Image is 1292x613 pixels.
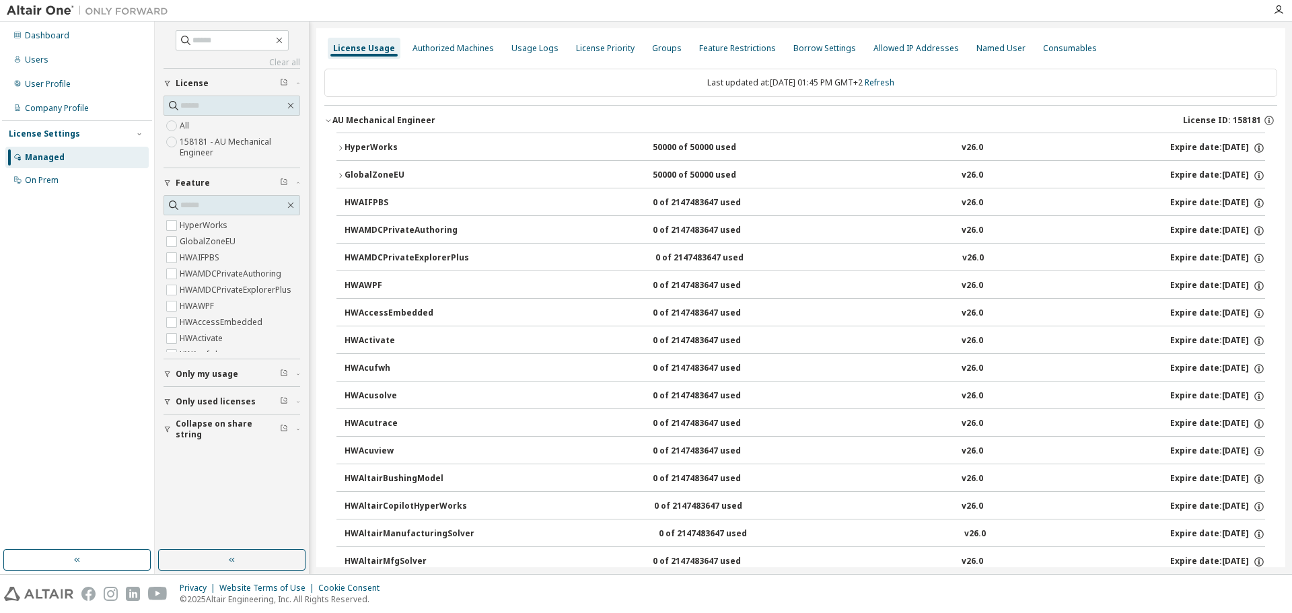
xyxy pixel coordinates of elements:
[345,308,466,320] div: HWAccessEmbedded
[4,587,73,601] img: altair_logo.svg
[653,280,774,292] div: 0 of 2147483647 used
[336,133,1265,163] button: HyperWorks50000 of 50000 usedv26.0Expire date:[DATE]
[653,170,774,182] div: 50000 of 50000 used
[1170,528,1265,540] div: Expire date: [DATE]
[1170,445,1265,458] div: Expire date: [DATE]
[345,382,1265,411] button: HWAcusolve0 of 2147483647 usedv26.0Expire date:[DATE]
[962,501,983,513] div: v26.0
[873,43,959,54] div: Allowed IP Addresses
[7,4,175,17] img: Altair One
[180,314,265,330] label: HWAccessEmbedded
[962,170,983,182] div: v26.0
[164,69,300,98] button: License
[653,363,774,375] div: 0 of 2147483647 used
[324,69,1277,97] div: Last updated at: [DATE] 01:45 PM GMT+2
[280,369,288,380] span: Clear filter
[964,528,986,540] div: v26.0
[345,216,1265,246] button: HWAMDCPrivateAuthoring0 of 2147483647 usedv26.0Expire date:[DATE]
[148,587,168,601] img: youtube.svg
[180,347,223,363] label: HWAcufwh
[653,225,774,237] div: 0 of 2147483647 used
[654,501,775,513] div: 0 of 2147483647 used
[180,330,225,347] label: HWActivate
[962,308,983,320] div: v26.0
[576,43,635,54] div: License Priority
[1170,252,1265,264] div: Expire date: [DATE]
[962,335,983,347] div: v26.0
[1170,142,1265,154] div: Expire date: [DATE]
[1170,197,1265,209] div: Expire date: [DATE]
[180,233,238,250] label: GlobalZoneEU
[219,583,318,593] div: Website Terms of Use
[653,142,774,154] div: 50000 of 50000 used
[1170,418,1265,430] div: Expire date: [DATE]
[318,583,388,593] div: Cookie Consent
[1170,363,1265,375] div: Expire date: [DATE]
[345,280,466,292] div: HWAWPF
[345,409,1265,439] button: HWAcutrace0 of 2147483647 usedv26.0Expire date:[DATE]
[1170,501,1265,513] div: Expire date: [DATE]
[345,326,1265,356] button: HWActivate0 of 2147483647 usedv26.0Expire date:[DATE]
[345,188,1265,218] button: HWAIFPBS0 of 2147483647 usedv26.0Expire date:[DATE]
[280,78,288,89] span: Clear filter
[412,43,494,54] div: Authorized Machines
[164,359,300,389] button: Only my usage
[1170,170,1265,182] div: Expire date: [DATE]
[962,390,983,402] div: v26.0
[25,30,69,41] div: Dashboard
[699,43,776,54] div: Feature Restrictions
[962,445,983,458] div: v26.0
[653,556,774,568] div: 0 of 2147483647 used
[164,387,300,417] button: Only used licenses
[345,492,1265,521] button: HWAltairCopilotHyperWorks0 of 2147483647 usedv26.0Expire date:[DATE]
[345,299,1265,328] button: HWAccessEmbedded0 of 2147483647 usedv26.0Expire date:[DATE]
[333,43,395,54] div: License Usage
[345,464,1265,494] button: HWAltairBushingModel0 of 2147483647 usedv26.0Expire date:[DATE]
[164,168,300,198] button: Feature
[345,473,466,485] div: HWAltairBushingModel
[164,414,300,444] button: Collapse on share string
[104,587,118,601] img: instagram.svg
[345,437,1265,466] button: HWAcuview0 of 2147483647 usedv26.0Expire date:[DATE]
[345,170,466,182] div: GlobalZoneEU
[653,197,774,209] div: 0 of 2147483647 used
[653,390,774,402] div: 0 of 2147483647 used
[280,178,288,188] span: Clear filter
[81,587,96,601] img: facebook.svg
[345,335,466,347] div: HWActivate
[653,335,774,347] div: 0 of 2147483647 used
[180,298,217,314] label: HWAWPF
[180,217,230,233] label: HyperWorks
[180,593,388,605] p: © 2025 Altair Engineering, Inc. All Rights Reserved.
[1043,43,1097,54] div: Consumables
[332,115,435,126] div: AU Mechanical Engineer
[345,197,466,209] div: HWAIFPBS
[962,225,983,237] div: v26.0
[180,134,300,161] label: 158181 - AU Mechanical Engineer
[345,252,469,264] div: HWAMDCPrivateExplorerPlus
[962,418,983,430] div: v26.0
[176,369,238,380] span: Only my usage
[180,118,192,134] label: All
[345,354,1265,384] button: HWAcufwh0 of 2147483647 usedv26.0Expire date:[DATE]
[1170,556,1265,568] div: Expire date: [DATE]
[345,225,466,237] div: HWAMDCPrivateAuthoring
[652,43,682,54] div: Groups
[324,106,1277,135] button: AU Mechanical EngineerLicense ID: 158181
[345,418,466,430] div: HWAcutrace
[336,161,1265,190] button: GlobalZoneEU50000 of 50000 usedv26.0Expire date:[DATE]
[345,363,466,375] div: HWAcufwh
[9,129,80,139] div: License Settings
[962,142,983,154] div: v26.0
[345,528,474,540] div: HWAltairManufacturingSolver
[345,390,466,402] div: HWAcusolve
[25,103,89,114] div: Company Profile
[176,78,209,89] span: License
[345,271,1265,301] button: HWAWPF0 of 2147483647 usedv26.0Expire date:[DATE]
[962,556,983,568] div: v26.0
[511,43,559,54] div: Usage Logs
[865,77,894,88] a: Refresh
[1170,335,1265,347] div: Expire date: [DATE]
[180,282,294,298] label: HWAMDCPrivateExplorerPlus
[962,252,984,264] div: v26.0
